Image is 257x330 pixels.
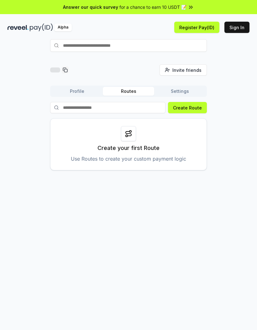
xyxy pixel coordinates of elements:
[97,144,160,152] p: Create your first Route
[51,87,103,96] button: Profile
[172,67,202,73] span: Invite friends
[168,102,207,113] button: Create Route
[174,22,219,33] button: Register Pay(ID)
[224,22,249,33] button: Sign In
[30,24,53,31] img: pay_id
[54,24,72,31] div: Alpha
[103,87,154,96] button: Routes
[160,64,207,76] button: Invite friends
[8,24,29,31] img: reveel_dark
[119,4,186,10] span: for a chance to earn 10 USDT 📝
[71,155,186,162] p: Use Routes to create your custom payment logic
[154,87,206,96] button: Settings
[63,4,118,10] span: Answer our quick survey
